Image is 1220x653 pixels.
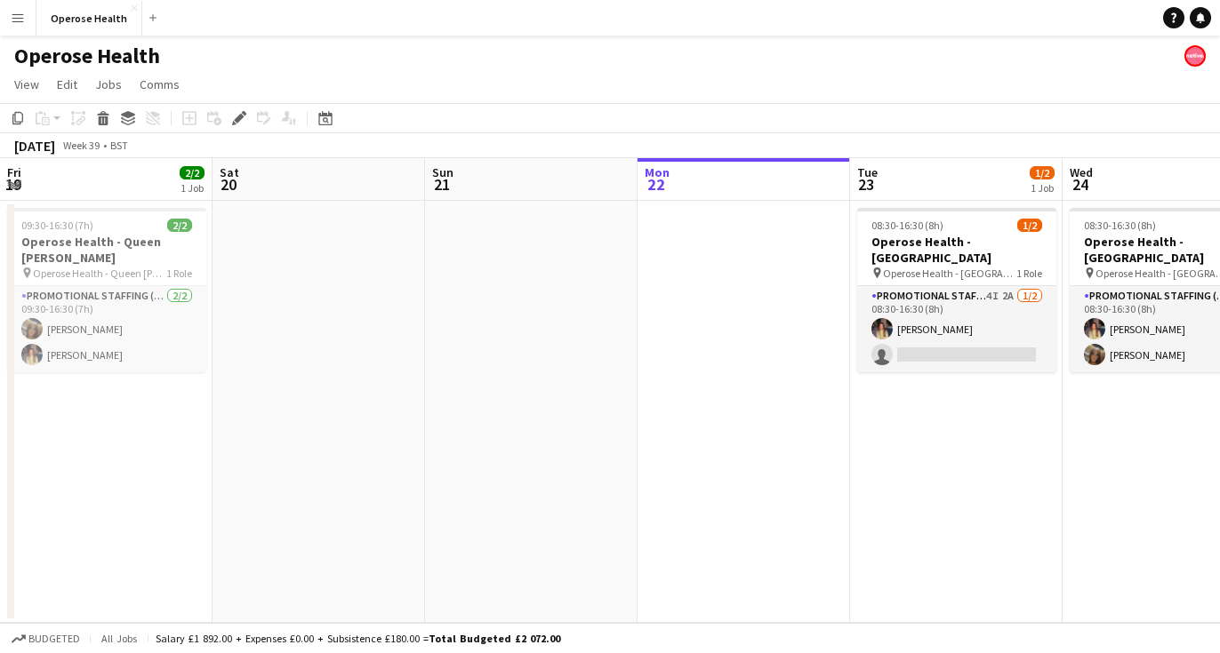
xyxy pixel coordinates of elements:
[181,181,204,195] div: 1 Job
[57,76,77,92] span: Edit
[59,139,103,152] span: Week 39
[21,219,93,232] span: 09:30-16:30 (7h)
[98,632,140,645] span: All jobs
[857,234,1056,266] h3: Operose Health - [GEOGRAPHIC_DATA]
[429,632,560,645] span: Total Budgeted £2 072.00
[1084,219,1156,232] span: 08:30-16:30 (8h)
[166,267,192,280] span: 1 Role
[217,174,239,195] span: 20
[429,174,453,195] span: 21
[36,1,142,36] button: Operose Health
[1184,45,1206,67] app-user-avatar: native Staffing
[28,633,80,645] span: Budgeted
[132,73,187,96] a: Comms
[156,632,560,645] div: Salary £1 892.00 + Expenses £0.00 + Subsistence £180.00 =
[7,73,46,96] a: View
[4,174,21,195] span: 19
[14,43,160,69] h1: Operose Health
[1067,174,1093,195] span: 24
[14,137,55,155] div: [DATE]
[110,139,128,152] div: BST
[1030,166,1055,179] span: 1/2
[645,164,670,180] span: Mon
[432,164,453,180] span: Sun
[220,164,239,180] span: Sat
[50,73,84,96] a: Edit
[1017,219,1042,232] span: 1/2
[88,73,129,96] a: Jobs
[14,76,39,92] span: View
[857,286,1056,372] app-card-role: Promotional Staffing (Brand Ambassadors)4I2A1/208:30-16:30 (8h)[PERSON_NAME]
[7,208,206,372] app-job-card: 09:30-16:30 (7h)2/2Operose Health - Queen [PERSON_NAME] Operose Health - Queen [PERSON_NAME]1 Rol...
[857,164,878,180] span: Tue
[855,174,878,195] span: 23
[33,267,166,280] span: Operose Health - Queen [PERSON_NAME]
[1031,181,1054,195] div: 1 Job
[167,219,192,232] span: 2/2
[642,174,670,195] span: 22
[7,164,21,180] span: Fri
[9,629,83,649] button: Budgeted
[140,76,180,92] span: Comms
[180,166,205,179] span: 2/2
[1070,164,1093,180] span: Wed
[7,234,206,266] h3: Operose Health - Queen [PERSON_NAME]
[857,208,1056,372] app-job-card: 08:30-16:30 (8h)1/2Operose Health - [GEOGRAPHIC_DATA] Operose Health - [GEOGRAPHIC_DATA]1 RolePro...
[1016,267,1042,280] span: 1 Role
[871,219,943,232] span: 08:30-16:30 (8h)
[883,267,1016,280] span: Operose Health - [GEOGRAPHIC_DATA]
[7,286,206,372] app-card-role: Promotional Staffing (Brand Ambassadors)2/209:30-16:30 (7h)[PERSON_NAME][PERSON_NAME]
[95,76,122,92] span: Jobs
